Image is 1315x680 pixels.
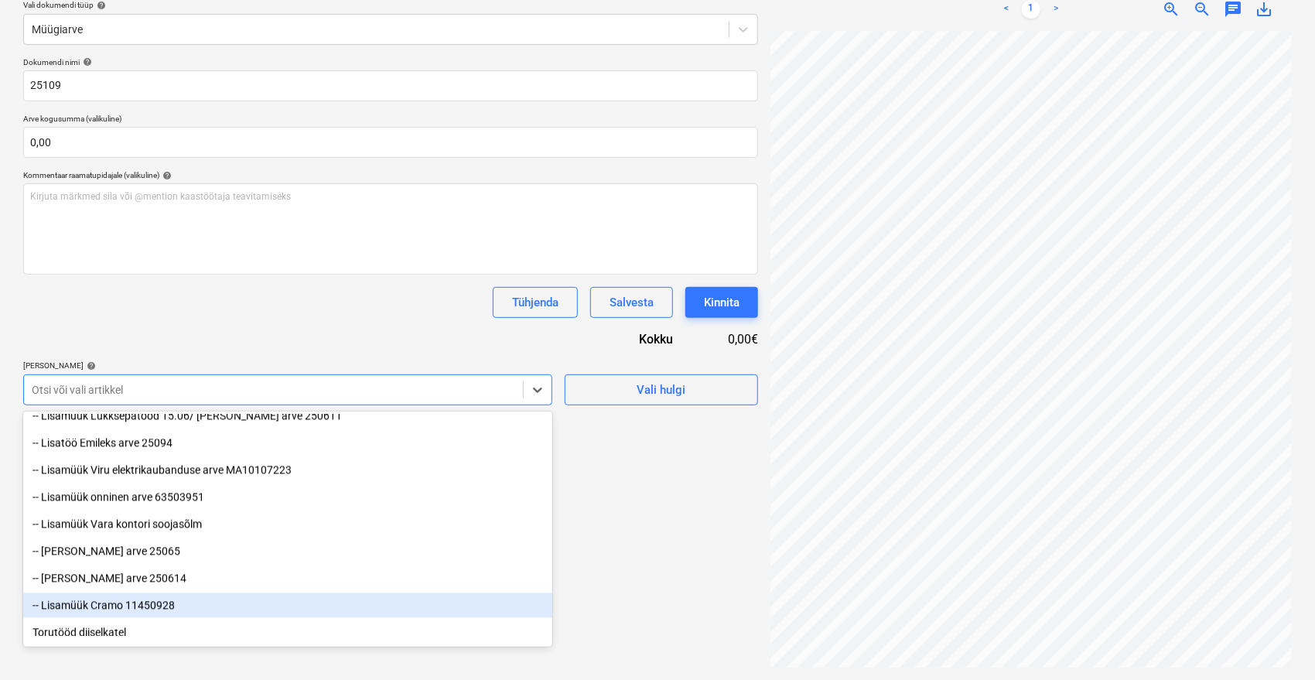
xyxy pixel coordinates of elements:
[698,330,758,348] div: 0,00€
[23,70,758,101] input: Dokumendi nimi
[610,292,654,313] div: Salvesta
[23,404,552,429] div: -- Lisamüük Lukksepatööd 15.06/ Emileks arve 250611
[557,330,698,348] div: Kokku
[23,512,552,537] div: -- Lisamüük Vara kontori soojasõlm
[80,57,92,67] span: help
[84,361,96,371] span: help
[23,539,552,564] div: -- Lisamüük Emileks arve 25065
[94,1,106,10] span: help
[159,171,172,180] span: help
[23,458,552,483] div: -- Lisamüük Viru elektrikaubanduse arve MA10107223
[23,431,552,456] div: -- Lisatöö Emileks arve 25094
[23,485,552,510] div: -- Lisamüük onninen arve 63503951
[23,566,552,591] div: -- [PERSON_NAME] arve 250614
[637,380,685,400] div: Vali hulgi
[23,170,758,180] div: Kommentaar raamatupidajale (valikuline)
[23,620,552,645] div: Torutööd diiselkatel
[493,287,578,318] button: Tühjenda
[23,593,552,618] div: -- Lisamüük Cramo 11450928
[685,287,758,318] button: Kinnita
[23,114,758,127] p: Arve kogusumma (valikuline)
[512,292,558,313] div: Tühjenda
[23,361,552,371] div: [PERSON_NAME]
[23,566,552,591] div: -- Lisamüük Emileks arve 250614
[565,374,758,405] button: Vali hulgi
[590,287,673,318] button: Salvesta
[23,539,552,564] div: -- [PERSON_NAME] arve 25065
[23,404,552,429] div: -- Lisamüük Lukksepatööd 15.06/ [PERSON_NAME] arve 250611
[23,57,758,67] div: Dokumendi nimi
[704,292,739,313] div: Kinnita
[23,127,758,158] input: Arve kogusumma (valikuline)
